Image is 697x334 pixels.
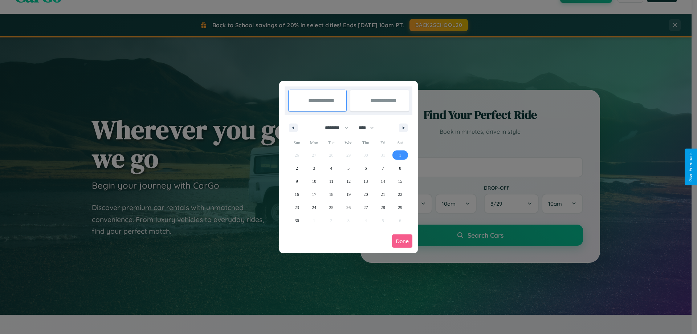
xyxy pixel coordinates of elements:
[323,201,340,214] button: 25
[305,137,322,149] span: Mon
[399,149,401,162] span: 1
[323,137,340,149] span: Tue
[357,201,374,214] button: 27
[329,188,334,201] span: 18
[346,201,351,214] span: 26
[288,137,305,149] span: Sun
[357,137,374,149] span: Thu
[374,162,391,175] button: 7
[288,214,305,227] button: 30
[381,175,385,188] span: 14
[312,188,316,201] span: 17
[392,162,409,175] button: 8
[330,162,333,175] span: 4
[392,234,412,248] button: Done
[374,175,391,188] button: 14
[305,201,322,214] button: 24
[340,175,357,188] button: 12
[346,188,351,201] span: 19
[329,175,334,188] span: 11
[357,188,374,201] button: 20
[363,201,368,214] span: 27
[374,201,391,214] button: 28
[313,162,315,175] span: 3
[363,175,368,188] span: 13
[323,188,340,201] button: 18
[382,162,384,175] span: 7
[374,137,391,149] span: Fri
[340,201,357,214] button: 26
[347,162,350,175] span: 5
[312,175,316,188] span: 10
[288,201,305,214] button: 23
[329,201,334,214] span: 25
[305,188,322,201] button: 17
[374,188,391,201] button: 21
[357,175,374,188] button: 13
[340,162,357,175] button: 5
[392,188,409,201] button: 22
[381,201,385,214] span: 28
[364,162,367,175] span: 6
[296,175,298,188] span: 9
[323,175,340,188] button: 11
[295,214,299,227] span: 30
[398,175,402,188] span: 15
[399,162,401,175] span: 8
[357,162,374,175] button: 6
[340,188,357,201] button: 19
[398,201,402,214] span: 29
[288,162,305,175] button: 2
[363,188,368,201] span: 20
[392,201,409,214] button: 29
[305,162,322,175] button: 3
[295,188,299,201] span: 16
[295,201,299,214] span: 23
[288,188,305,201] button: 16
[392,175,409,188] button: 15
[296,162,298,175] span: 2
[288,175,305,188] button: 9
[392,149,409,162] button: 1
[381,188,385,201] span: 21
[323,162,340,175] button: 4
[340,137,357,149] span: Wed
[346,175,351,188] span: 12
[398,188,402,201] span: 22
[312,201,316,214] span: 24
[688,152,693,182] div: Give Feedback
[392,137,409,149] span: Sat
[305,175,322,188] button: 10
